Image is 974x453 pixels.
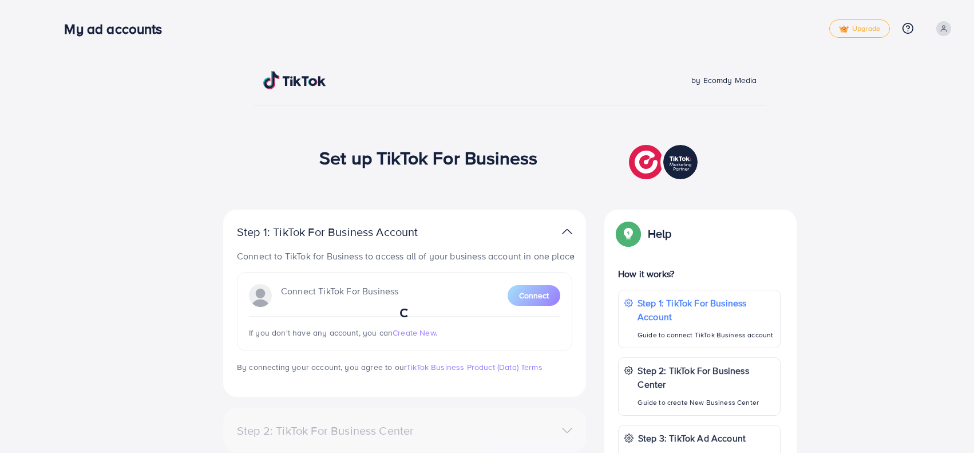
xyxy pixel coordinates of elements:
[638,364,774,391] p: Step 2: TikTok For Business Center
[629,142,700,182] img: TikTok partner
[839,25,849,33] img: tick
[648,227,672,241] p: Help
[638,328,774,342] p: Guide to connect TikTok Business account
[618,223,639,244] img: Popup guide
[638,431,746,445] p: Step 3: TikTok Ad Account
[839,25,880,33] span: Upgrade
[263,71,326,89] img: TikTok
[618,267,781,281] p: How it works?
[319,147,537,168] h1: Set up TikTok For Business
[562,223,572,240] img: TikTok partner
[64,21,171,37] h3: My ad accounts
[638,396,774,409] p: Guide to create New Business Center
[829,19,890,38] a: tickUpgrade
[237,225,454,239] p: Step 1: TikTok For Business Account
[638,296,774,324] p: Step 1: TikTok For Business Account
[691,74,757,86] span: by Ecomdy Media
